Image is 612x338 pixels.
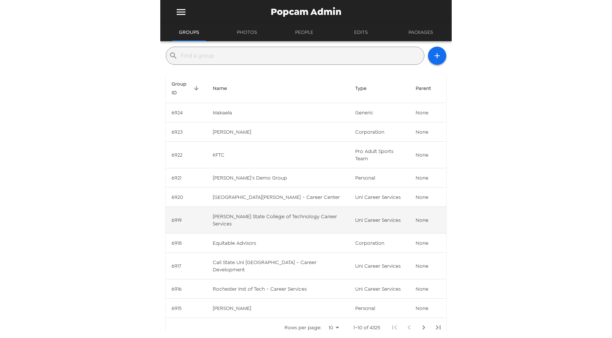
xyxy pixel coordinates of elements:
[166,299,207,318] td: 6915
[431,320,446,335] button: Last Page
[349,299,410,318] td: personal
[410,168,446,188] td: None
[355,84,376,93] span: Sort
[172,24,206,41] button: Groups
[349,122,410,142] td: corporation
[410,279,446,299] td: None
[345,24,377,41] button: Edits
[410,207,446,233] td: None
[181,50,421,62] input: Find a group
[207,299,349,318] td: [PERSON_NAME]
[166,188,207,207] td: 6920
[410,253,446,279] td: None
[416,84,440,93] span: Cannot sort by this property
[349,142,410,168] td: pro adult sports team
[166,103,207,122] td: 6924
[207,188,349,207] td: [GEOGRAPHIC_DATA][PERSON_NAME] - Career Center
[172,79,201,97] span: Sort
[349,103,410,122] td: generic
[166,168,207,188] td: 6921
[410,142,446,168] td: None
[349,168,410,188] td: personal
[213,84,236,93] span: Sort
[166,207,207,233] td: 6919
[410,122,446,142] td: None
[349,188,410,207] td: uni career services
[349,253,410,279] td: uni career services
[207,168,349,188] td: [PERSON_NAME]'s Demo Group
[166,279,207,299] td: 6916
[207,279,349,299] td: Rochester Inst of Tech - Career Services
[166,142,207,168] td: 6922
[410,188,446,207] td: None
[166,253,207,279] td: 6917
[207,142,349,168] td: KFTC
[349,279,410,299] td: uni career services
[410,103,446,122] td: None
[271,7,341,17] span: Popcam Admin
[207,233,349,253] td: Equitable Advisors
[285,324,321,331] p: Rows per page:
[353,324,380,331] p: 1–10 of 4325
[207,253,349,279] td: Cali State Uni [GEOGRAPHIC_DATA] - Career Development
[207,103,349,122] td: Makaela
[166,122,207,142] td: 6923
[349,207,410,233] td: uni career services
[166,233,207,253] td: 6918
[230,24,264,41] button: Photos
[207,122,349,142] td: [PERSON_NAME]
[324,322,342,333] div: 10
[288,24,321,41] button: People
[207,207,349,233] td: [PERSON_NAME] State College of Technology Career Services
[349,233,410,253] td: corporation
[402,24,440,41] button: Packages
[410,233,446,253] td: None
[416,320,431,335] button: Next Page
[410,299,446,318] td: None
